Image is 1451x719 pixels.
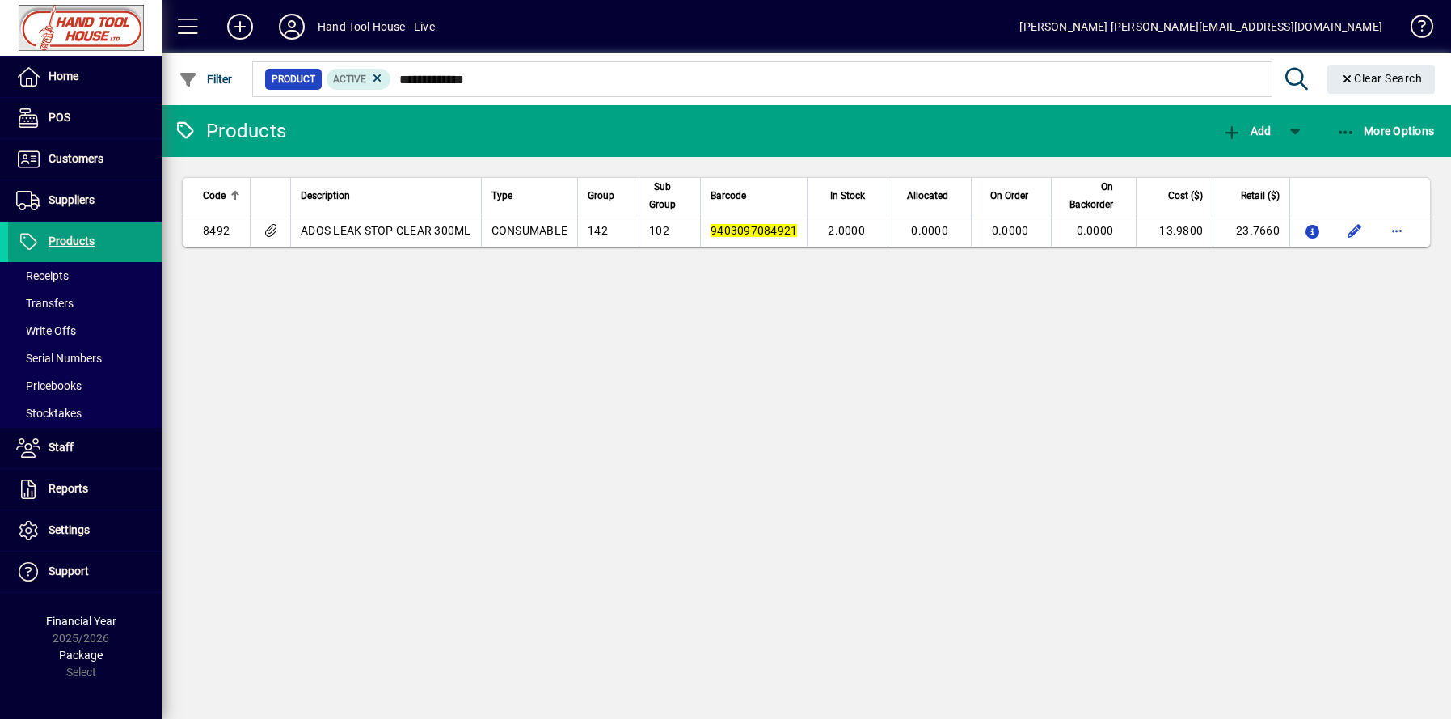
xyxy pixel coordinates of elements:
[301,187,350,205] span: Description
[59,649,103,662] span: Package
[179,73,233,86] span: Filter
[992,224,1029,237] span: 0.0000
[49,482,88,495] span: Reports
[711,187,746,205] span: Barcode
[1332,116,1439,146] button: More Options
[16,407,82,420] span: Stocktakes
[1327,65,1436,94] button: Clear
[272,71,315,87] span: Product
[911,224,948,237] span: 0.0000
[203,187,226,205] span: Code
[16,269,69,282] span: Receipts
[981,187,1044,205] div: On Order
[8,290,162,317] a: Transfers
[203,224,230,237] span: 8492
[214,12,266,41] button: Add
[711,224,797,237] em: 9403097084921
[8,139,162,180] a: Customers
[174,118,286,144] div: Products
[8,180,162,221] a: Suppliers
[8,469,162,510] a: Reports
[1136,214,1213,247] td: 13.9800
[333,74,366,85] span: Active
[990,187,1028,205] span: On Order
[1340,72,1423,85] span: Clear Search
[711,187,797,205] div: Barcode
[8,317,162,345] a: Write Offs
[8,552,162,592] a: Support
[588,187,629,205] div: Group
[203,187,240,205] div: Code
[649,224,669,237] span: 102
[175,65,237,94] button: Filter
[8,400,162,427] a: Stocktakes
[649,178,690,214] div: Sub Group
[649,178,676,214] span: Sub Group
[16,352,102,365] span: Serial Numbers
[817,187,879,205] div: In Stock
[1222,125,1271,137] span: Add
[588,224,608,237] span: 142
[1218,116,1275,146] button: Add
[491,187,568,205] div: Type
[8,372,162,400] a: Pricebooks
[8,510,162,551] a: Settings
[1061,178,1128,214] div: On Backorder
[16,379,82,392] span: Pricebooks
[898,187,963,205] div: Allocated
[318,14,435,40] div: Hand Tool House - Live
[49,70,78,82] span: Home
[49,565,89,577] span: Support
[1019,14,1382,40] div: [PERSON_NAME] [PERSON_NAME][EMAIL_ADDRESS][DOMAIN_NAME]
[1398,3,1431,56] a: Knowledge Base
[16,324,76,337] span: Write Offs
[1168,187,1203,205] span: Cost ($)
[49,235,95,247] span: Products
[49,111,70,124] span: POS
[8,345,162,372] a: Serial Numbers
[1213,214,1289,247] td: 23.7660
[49,152,103,165] span: Customers
[1061,178,1113,214] span: On Backorder
[588,187,614,205] span: Group
[8,428,162,468] a: Staff
[830,187,865,205] span: In Stock
[1384,218,1410,243] button: More options
[491,187,512,205] span: Type
[1336,125,1435,137] span: More Options
[301,187,471,205] div: Description
[8,262,162,290] a: Receipts
[266,12,318,41] button: Profile
[8,98,162,138] a: POS
[301,224,471,237] span: ADOS LEAK STOP CLEAR 300ML
[1241,187,1280,205] span: Retail ($)
[8,57,162,97] a: Home
[828,224,865,237] span: 2.0000
[907,187,948,205] span: Allocated
[16,297,74,310] span: Transfers
[1342,218,1368,243] button: Edit
[491,224,568,237] span: CONSUMABLE
[49,193,95,206] span: Suppliers
[1077,224,1114,237] span: 0.0000
[327,69,391,90] mat-chip: Activation Status: Active
[49,441,74,454] span: Staff
[49,523,90,536] span: Settings
[46,615,116,628] span: Financial Year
